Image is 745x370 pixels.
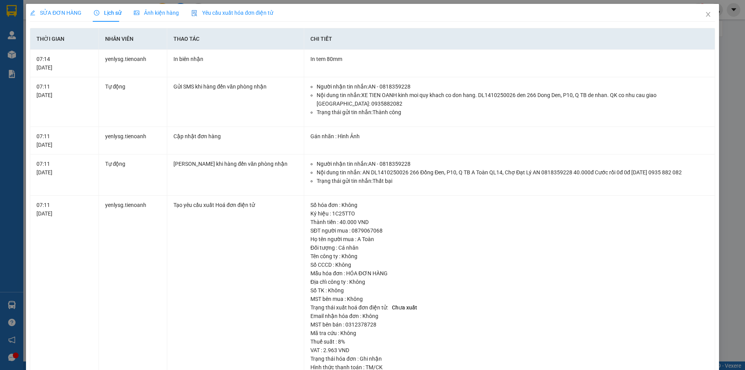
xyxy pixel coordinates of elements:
[310,320,709,329] div: MST bên bán : 0312378728
[697,4,719,26] button: Close
[173,82,298,91] div: Gửi SMS khi hàng đến văn phòng nhận
[310,226,709,235] div: SĐT người mua : 0879067068
[310,337,709,346] div: Thuế suất : 8%
[310,55,709,63] div: In tem 80mm
[30,10,35,16] span: edit
[310,201,709,209] div: Số hóa đơn : Không
[173,55,298,63] div: In biên nhận
[310,218,709,226] div: Thành tiền : 40.000 VND
[317,108,709,116] li: Trạng thái gửi tin nhắn: Thành công
[310,235,709,243] div: Họ tên người mua : A Toàn
[191,10,198,16] img: icon
[310,346,709,354] div: VAT : 2.963 VND
[310,252,709,261] div: Tên công ty : Không
[310,278,709,286] div: Địa chỉ công ty : Không
[36,160,92,177] div: 07:11 [DATE]
[36,55,92,72] div: 07:14 [DATE]
[310,243,709,252] div: Đối tượng : Cá nhân
[36,132,92,149] div: 07:11 [DATE]
[310,329,709,337] div: Mã tra cứu : Không
[310,303,709,312] div: Trạng thái xuất hoá đơn điện tử :
[317,91,709,108] li: Nội dung tin nhắn: XE TIEN OANH kinh moi quy khach co don hang. DL1410250026 den 266 Dong Den, P1...
[99,77,167,127] td: Tự động
[317,168,709,177] li: Nội dung tin nhắn: AN DL1410250026 266 Đồng Đen, P10, Q TB A Toàn QL14, Chợ Đạt Lý AN 0818359228 ...
[173,132,298,141] div: Cập nhật đơn hàng
[134,10,179,16] span: Ảnh kiện hàng
[705,11,711,17] span: close
[310,312,709,320] div: Email nhận hóa đơn : Không
[99,28,167,50] th: Nhân viên
[99,127,167,155] td: yenlysg.tienoanh
[36,201,92,218] div: 07:11 [DATE]
[99,155,167,196] td: Tự động
[310,132,709,141] div: Gán nhãn : Hình Ảnh
[173,160,298,168] div: [PERSON_NAME] khi hàng đến văn phòng nhận
[310,269,709,278] div: Mẫu hóa đơn : HÓA ĐƠN HÀNG
[317,160,709,168] li: Người nhận tin nhắn: AN - 0818359228
[310,354,709,363] div: Trạng thái hóa đơn : Ghi nhận
[310,295,709,303] div: MST bên mua : Không
[36,82,92,99] div: 07:11 [DATE]
[30,28,99,50] th: Thời gian
[317,82,709,91] li: Người nhận tin nhắn: AN - 0818359228
[389,304,420,311] span: Chưa xuất
[94,10,99,16] span: clock-circle
[310,261,709,269] div: Số CCCD : Không
[191,10,273,16] span: Yêu cầu xuất hóa đơn điện tử
[99,50,167,77] td: yenlysg.tienoanh
[317,177,709,185] li: Trạng thái gửi tin nhắn: Thất bại
[134,10,139,16] span: picture
[30,10,81,16] span: SỬA ĐƠN HÀNG
[94,10,121,16] span: Lịch sử
[173,201,298,209] div: Tạo yêu cầu xuất Hoá đơn điện tử
[310,209,709,218] div: Ký hiệu : 1C25TTO
[167,28,304,50] th: Thao tác
[304,28,715,50] th: Chi tiết
[310,286,709,295] div: Số TK : Không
